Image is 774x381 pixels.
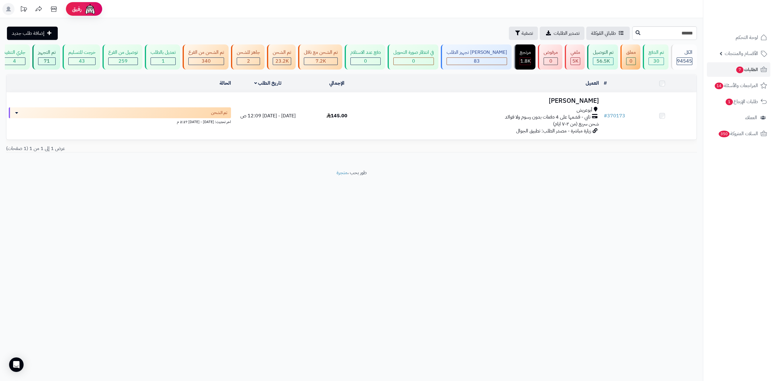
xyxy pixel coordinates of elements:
[522,30,533,37] span: تصفية
[316,57,326,65] span: 7.2K
[327,112,347,119] span: 145.00
[393,49,434,56] div: في انتظار صورة التحويل
[626,49,636,56] div: معلق
[151,49,176,56] div: تعديل بالطلب
[571,49,580,56] div: ملغي
[572,57,578,65] span: 5K
[544,49,558,56] div: مرفوض
[440,44,513,70] a: [PERSON_NAME] تجهيز الطلب 83
[540,27,584,40] a: تصدير الطلبات
[240,112,296,119] span: [DATE] - [DATE] 12:09 ص
[564,44,586,70] a: ملغي 5K
[266,44,297,70] a: تم الشحن 23.2K
[181,44,230,70] a: تم الشحن من الفرع 340
[16,3,31,17] a: تحديثات المنصة
[745,113,757,122] span: العملاء
[101,44,144,70] a: توصيل من الفرع 259
[649,49,664,56] div: تم الدفع
[736,65,758,74] span: الطلبات
[670,44,698,70] a: الكل94545
[554,30,580,37] span: تصدير الطلبات
[549,57,552,65] span: 0
[119,57,128,65] span: 259
[725,97,758,106] span: طلبات الإرجاع
[275,57,289,65] span: 23.2K
[447,58,507,65] div: 83
[571,58,580,65] div: 4964
[597,57,610,65] span: 56.5K
[593,58,613,65] div: 56524
[9,118,231,125] div: اخر تحديث: [DATE] - [DATE] 2:27 م
[619,44,642,70] a: معلق 0
[2,145,352,152] div: عرض 1 إلى 1 من 1 (1 صفحات)
[13,57,16,65] span: 4
[79,57,85,65] span: 43
[202,57,211,65] span: 340
[273,49,291,56] div: تم الشحن
[337,169,347,176] a: متجرة
[586,80,599,87] a: العميل
[304,58,337,65] div: 7223
[394,58,434,65] div: 0
[629,57,633,65] span: 0
[707,126,770,141] a: السلات المتروكة350
[297,44,343,70] a: تم الشحن مع ناقل 7.2K
[653,57,659,65] span: 30
[72,5,82,13] span: رفيق
[642,44,670,70] a: تم الدفع 30
[707,78,770,93] a: المراجعات والأسئلة14
[474,57,480,65] span: 83
[718,131,730,138] span: 350
[69,58,95,65] div: 43
[188,49,224,56] div: تم الشحن من الفرع
[84,3,96,15] img: ai-face.png
[162,57,165,65] span: 1
[364,57,367,65] span: 0
[707,94,770,109] a: طلبات الإرجاع1
[7,27,58,40] a: إضافة طلب جديد
[38,58,55,65] div: 71
[151,58,175,65] div: 1
[247,57,250,65] span: 2
[677,57,692,65] span: 94545
[68,49,96,56] div: خرجت للتسليم
[718,129,758,138] span: السلات المتروكة
[707,30,770,45] a: لوحة التحكم
[733,13,768,25] img: logo-2.png
[4,58,25,65] div: 4
[273,58,291,65] div: 23194
[586,44,619,70] a: تم التوصيل 56.5K
[304,49,338,56] div: تم الشحن مع ناقل
[329,80,344,87] a: الإجمالي
[505,114,590,121] span: تابي - قسّمها على 4 دفعات بدون رسوم ولا فوائد
[254,80,282,87] a: تاريخ الطلب
[109,58,138,65] div: 259
[386,44,440,70] a: في انتظار صورة التحويل 0
[144,44,181,70] a: تعديل بالطلب 1
[593,49,613,56] div: تم التوصيل
[9,357,24,372] div: Open Intercom Messenger
[707,110,770,125] a: العملاء
[12,30,44,37] span: إضافة طلب جديد
[343,44,386,70] a: دفع عند الاستلام 0
[351,58,380,65] div: 0
[61,44,101,70] a: خرجت للتسليم 43
[520,58,531,65] div: 1807
[230,44,266,70] a: جاهز للشحن 2
[544,58,558,65] div: 0
[237,58,260,65] div: 2
[520,49,531,56] div: مرتجع
[211,110,227,116] span: تم الشحن
[577,107,592,114] span: أبوعريش
[513,44,537,70] a: مرتجع 1.8K
[677,49,692,56] div: الكل
[714,83,723,90] span: 14
[626,58,636,65] div: 0
[736,33,758,42] span: لوحة التحكم
[553,120,599,128] span: شحن سريع (من ٢-٧ ايام)
[591,30,616,37] span: طلباتي المُوكلة
[520,57,531,65] span: 1.8K
[604,112,607,119] span: #
[44,57,50,65] span: 71
[31,44,61,70] a: تم التجهيز 71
